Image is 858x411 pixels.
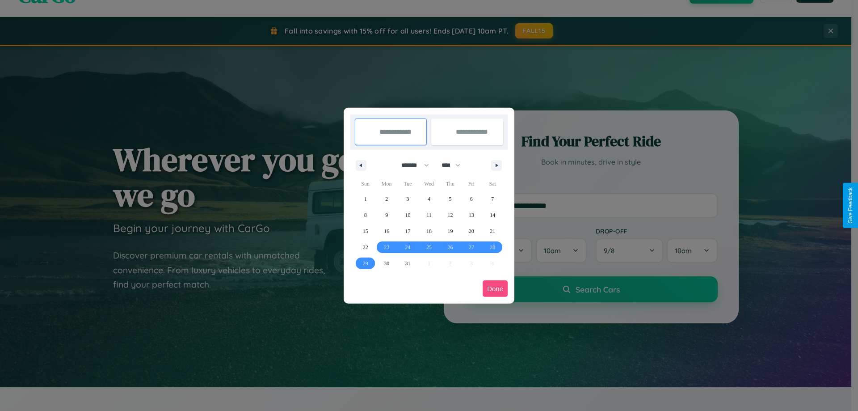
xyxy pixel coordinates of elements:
[397,177,418,191] span: Tue
[376,239,397,255] button: 23
[428,191,430,207] span: 4
[364,191,367,207] span: 1
[376,177,397,191] span: Mon
[397,191,418,207] button: 3
[469,239,474,255] span: 27
[407,191,409,207] span: 3
[440,191,461,207] button: 5
[376,255,397,271] button: 30
[490,207,495,223] span: 14
[405,239,411,255] span: 24
[363,239,368,255] span: 22
[482,191,503,207] button: 7
[363,255,368,271] span: 29
[418,239,439,255] button: 25
[426,223,432,239] span: 18
[405,255,411,271] span: 31
[440,177,461,191] span: Thu
[449,191,451,207] span: 5
[397,239,418,255] button: 24
[376,207,397,223] button: 9
[440,223,461,239] button: 19
[405,207,411,223] span: 10
[447,239,453,255] span: 26
[355,207,376,223] button: 8
[397,223,418,239] button: 17
[482,177,503,191] span: Sat
[397,255,418,271] button: 31
[461,191,482,207] button: 6
[461,207,482,223] button: 13
[470,191,473,207] span: 6
[355,255,376,271] button: 29
[461,223,482,239] button: 20
[418,191,439,207] button: 4
[355,223,376,239] button: 15
[384,239,389,255] span: 23
[355,239,376,255] button: 22
[461,239,482,255] button: 27
[491,191,494,207] span: 7
[364,207,367,223] span: 8
[847,187,854,224] div: Give Feedback
[418,177,439,191] span: Wed
[426,239,432,255] span: 25
[397,207,418,223] button: 10
[418,223,439,239] button: 18
[384,223,389,239] span: 16
[384,255,389,271] span: 30
[483,280,508,297] button: Done
[447,207,453,223] span: 12
[355,191,376,207] button: 1
[376,191,397,207] button: 2
[490,223,495,239] span: 21
[482,223,503,239] button: 21
[440,239,461,255] button: 26
[385,191,388,207] span: 2
[426,207,432,223] span: 11
[482,207,503,223] button: 14
[461,177,482,191] span: Fri
[376,223,397,239] button: 16
[447,223,453,239] span: 19
[482,239,503,255] button: 28
[469,207,474,223] span: 13
[490,239,495,255] span: 28
[385,207,388,223] span: 9
[355,177,376,191] span: Sun
[440,207,461,223] button: 12
[405,223,411,239] span: 17
[363,223,368,239] span: 15
[418,207,439,223] button: 11
[469,223,474,239] span: 20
